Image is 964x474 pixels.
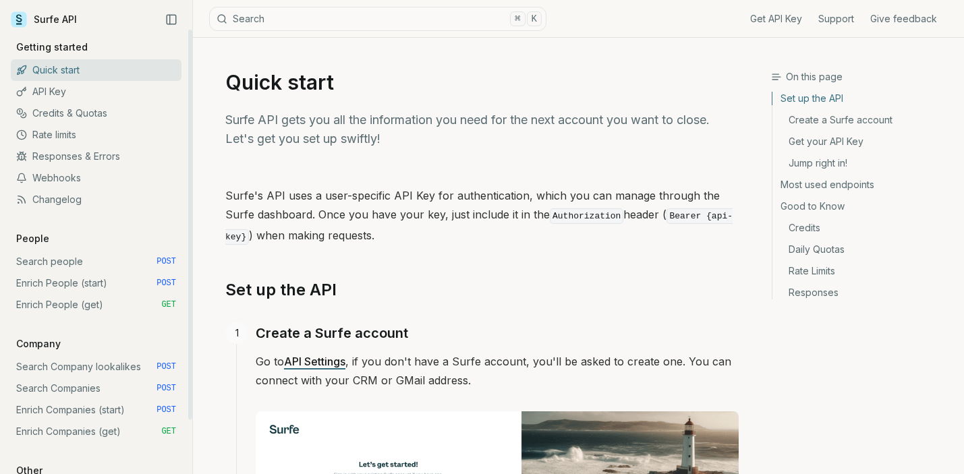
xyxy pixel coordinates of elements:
[772,239,953,260] a: Daily Quotas
[11,81,181,102] a: API Key
[161,299,176,310] span: GET
[750,12,802,26] a: Get API Key
[256,322,408,344] a: Create a Surfe account
[256,352,739,390] p: Go to , if you don't have a Surfe account, you'll be asked to create one. You can connect with yo...
[225,111,739,148] p: Surfe API gets you all the information you need for the next account you want to close. Let's get...
[11,356,181,378] a: Search Company lookalikes POST
[11,146,181,167] a: Responses & Errors
[772,109,953,131] a: Create a Surfe account
[11,102,181,124] a: Credits & Quotas
[772,282,953,299] a: Responses
[772,152,953,174] a: Jump right in!
[11,399,181,421] a: Enrich Companies (start) POST
[11,421,181,442] a: Enrich Companies (get) GET
[161,9,181,30] button: Collapse Sidebar
[510,11,525,26] kbd: ⌘
[772,131,953,152] a: Get your API Key
[11,294,181,316] a: Enrich People (get) GET
[11,59,181,81] a: Quick start
[870,12,937,26] a: Give feedback
[157,256,176,267] span: POST
[772,174,953,196] a: Most used endpoints
[11,337,66,351] p: Company
[161,426,176,437] span: GET
[157,383,176,394] span: POST
[225,186,739,247] p: Surfe's API uses a user-specific API Key for authentication, which you can manage through the Sur...
[772,217,953,239] a: Credits
[11,189,181,210] a: Changelog
[11,40,93,54] p: Getting started
[818,12,854,26] a: Support
[157,405,176,415] span: POST
[11,167,181,189] a: Webhooks
[11,251,181,272] a: Search people POST
[11,378,181,399] a: Search Companies POST
[11,232,55,245] p: People
[550,208,623,224] code: Authorization
[225,279,337,301] a: Set up the API
[772,92,953,109] a: Set up the API
[157,361,176,372] span: POST
[225,70,739,94] h1: Quick start
[771,70,953,84] h3: On this page
[209,7,546,31] button: Search⌘K
[11,9,77,30] a: Surfe API
[772,260,953,282] a: Rate Limits
[157,278,176,289] span: POST
[11,124,181,146] a: Rate limits
[527,11,542,26] kbd: K
[284,355,345,368] a: API Settings
[772,196,953,217] a: Good to Know
[11,272,181,294] a: Enrich People (start) POST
